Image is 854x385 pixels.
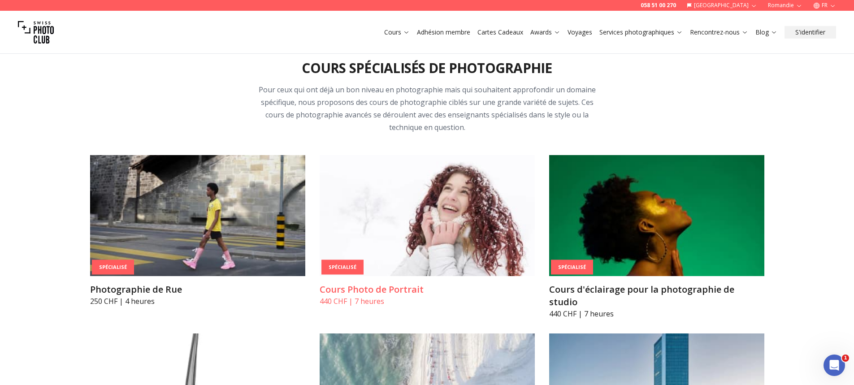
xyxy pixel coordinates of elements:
a: Cours d'éclairage pour la photographie de studioSpécialiséCours d'éclairage pour la photographie ... [549,155,764,319]
a: Voyages [568,28,592,37]
a: Cours [384,28,410,37]
img: Swiss photo club [18,14,54,50]
span: Pour ceux qui ont déjà un bon niveau en photographie mais qui souhaitent approfondir un domaine s... [259,85,596,132]
a: Blog [755,28,777,37]
button: Services photographiques [596,26,686,39]
button: Adhésion membre [413,26,474,39]
img: Photographie de Rue [90,155,305,276]
p: 250 CHF | 4 heures [90,296,305,307]
p: 440 CHF | 7 heures [549,308,764,319]
span: 1 [842,355,849,362]
a: Rencontrez-nous [690,28,748,37]
div: Spécialisé [92,260,134,275]
h2: Cours Spécialisés de Photographie [302,60,552,76]
h3: Photographie de Rue [90,283,305,296]
div: Spécialisé [321,260,364,275]
button: Voyages [564,26,596,39]
div: Spécialisé [551,260,593,275]
iframe: Intercom live chat [824,355,845,376]
button: Blog [752,26,781,39]
a: Services photographiques [599,28,683,37]
a: Photographie de RueSpécialiséPhotographie de Rue250 CHF | 4 heures [90,155,305,307]
img: Cours d'éclairage pour la photographie de studio [549,155,764,276]
h3: Cours d'éclairage pour la photographie de studio [549,283,764,308]
button: Cours [381,26,413,39]
button: Rencontrez-nous [686,26,752,39]
button: S'identifier [785,26,836,39]
a: 058 51 00 270 [641,2,676,9]
a: Adhésion membre [417,28,470,37]
p: 440 CHF | 7 heures [320,296,535,307]
button: Cartes Cadeaux [474,26,527,39]
a: Awards [530,28,560,37]
a: Cartes Cadeaux [477,28,523,37]
img: Cours Photo de Portrait [320,155,535,276]
a: Cours Photo de PortraitSpécialiséCours Photo de Portrait440 CHF | 7 heures [320,155,535,307]
h3: Cours Photo de Portrait [320,283,535,296]
button: Awards [527,26,564,39]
